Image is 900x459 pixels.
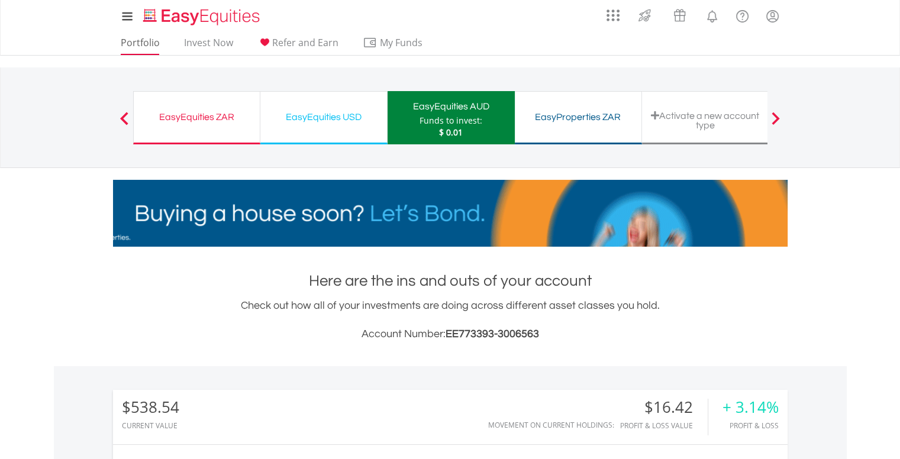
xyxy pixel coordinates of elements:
[363,35,440,50] span: My Funds
[697,3,727,27] a: Notifications
[620,422,708,429] div: Profit & Loss Value
[607,9,620,22] img: grid-menu-icon.svg
[722,399,779,416] div: + 3.14%
[138,3,264,27] a: Home page
[439,127,463,138] span: $ 0.01
[122,399,179,416] div: $538.54
[141,7,264,27] img: EasyEquities_Logo.png
[620,399,708,416] div: $16.42
[649,111,762,130] div: Activate a new account type
[757,3,788,29] a: My Profile
[420,115,482,127] div: Funds to invest:
[446,328,539,340] span: EE773393-3006563
[488,421,614,429] div: Movement on Current Holdings:
[727,3,757,27] a: FAQ's and Support
[662,3,697,25] a: Vouchers
[116,37,164,55] a: Portfolio
[179,37,238,55] a: Invest Now
[253,37,343,55] a: Refer and Earn
[722,422,779,429] div: Profit & Loss
[141,109,253,125] div: EasyEquities ZAR
[395,98,508,115] div: EasyEquities AUD
[267,109,380,125] div: EasyEquities USD
[122,422,179,429] div: CURRENT VALUE
[522,109,634,125] div: EasyProperties ZAR
[670,6,689,25] img: vouchers-v2.svg
[113,180,788,247] img: EasyMortage Promotion Banner
[113,326,788,342] h3: Account Number:
[113,270,788,292] h1: Here are the ins and outs of your account
[635,6,654,25] img: thrive-v2.svg
[113,298,788,342] div: Check out how all of your investments are doing across different asset classes you hold.
[599,3,627,22] a: AppsGrid
[272,36,338,49] span: Refer and Earn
